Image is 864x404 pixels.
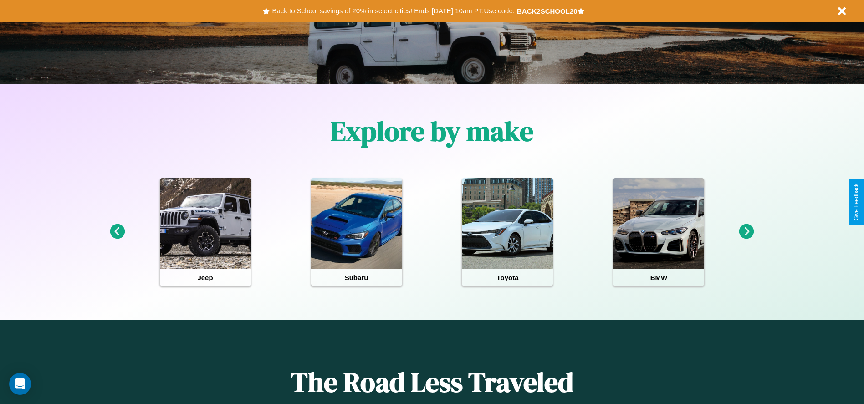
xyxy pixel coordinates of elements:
h1: Explore by make [331,113,533,150]
button: Back to School savings of 20% in select cities! Ends [DATE] 10am PT.Use code: [270,5,516,17]
b: BACK2SCHOOL20 [517,7,578,15]
div: Give Feedback [853,184,859,220]
h1: The Road Less Traveled [173,363,691,401]
div: Open Intercom Messenger [9,373,31,395]
h4: Subaru [311,269,402,286]
h4: Jeep [160,269,251,286]
h4: Toyota [462,269,553,286]
h4: BMW [613,269,704,286]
